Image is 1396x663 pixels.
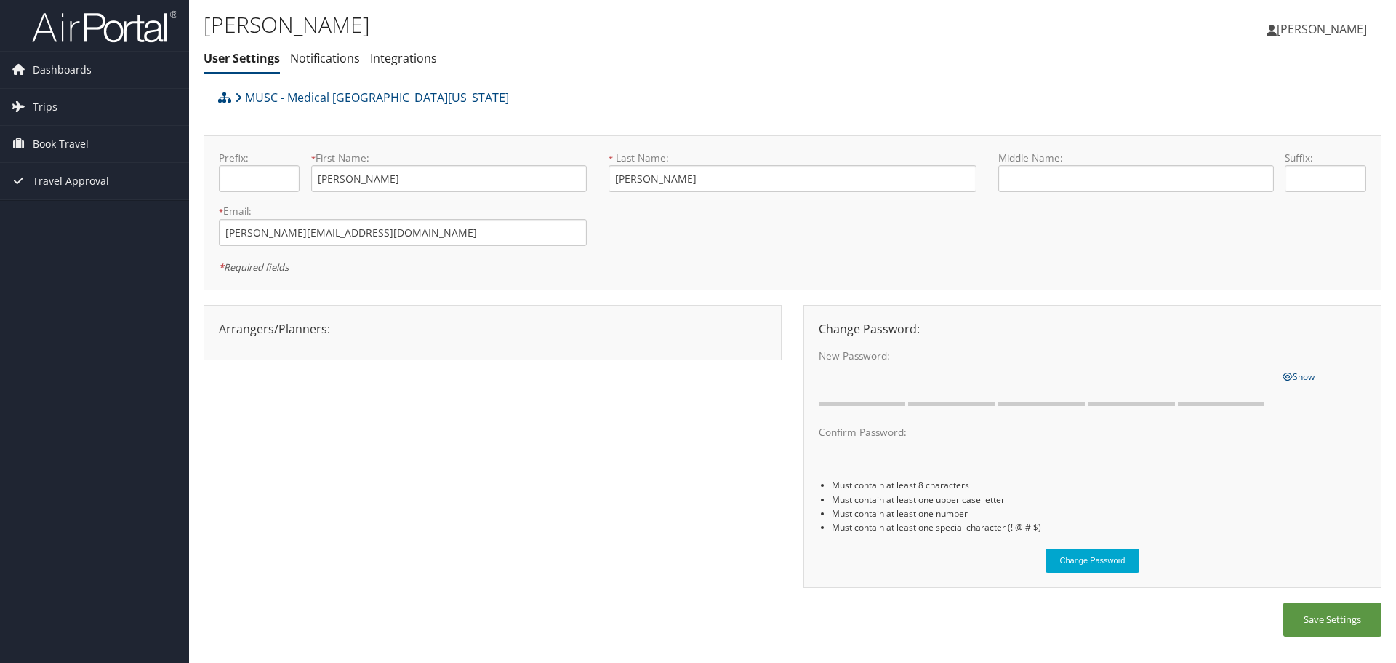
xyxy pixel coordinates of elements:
label: Prefix: [219,151,300,165]
a: MUSC - Medical [GEOGRAPHIC_DATA][US_STATE] [235,83,509,112]
li: Must contain at least one upper case letter [832,493,1366,507]
a: Show [1283,368,1315,384]
label: New Password: [819,349,1271,363]
li: Must contain at least one special character (! @ # $) [832,520,1366,534]
span: [PERSON_NAME] [1277,21,1367,37]
a: Notifications [290,50,360,66]
button: Save Settings [1283,603,1381,637]
em: Required fields [219,261,289,274]
div: Change Password: [808,320,1377,338]
label: Email: [219,204,587,218]
span: Trips [33,89,57,125]
a: User Settings [204,50,280,66]
button: Change Password [1046,549,1140,573]
label: Middle Name: [998,151,1274,165]
li: Must contain at least 8 characters [832,478,1366,492]
span: Book Travel [33,126,89,162]
h1: [PERSON_NAME] [204,9,989,40]
li: Must contain at least one number [832,507,1366,520]
label: Last Name: [609,151,976,165]
a: [PERSON_NAME] [1267,7,1381,51]
a: Integrations [370,50,437,66]
label: Confirm Password: [819,425,1271,440]
span: Show [1283,370,1315,383]
label: First Name: [311,151,587,165]
span: Travel Approval [33,163,109,199]
img: airportal-logo.png [32,9,177,44]
span: Dashboards [33,52,92,88]
div: Arrangers/Planners: [208,320,777,338]
label: Suffix: [1285,151,1365,165]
